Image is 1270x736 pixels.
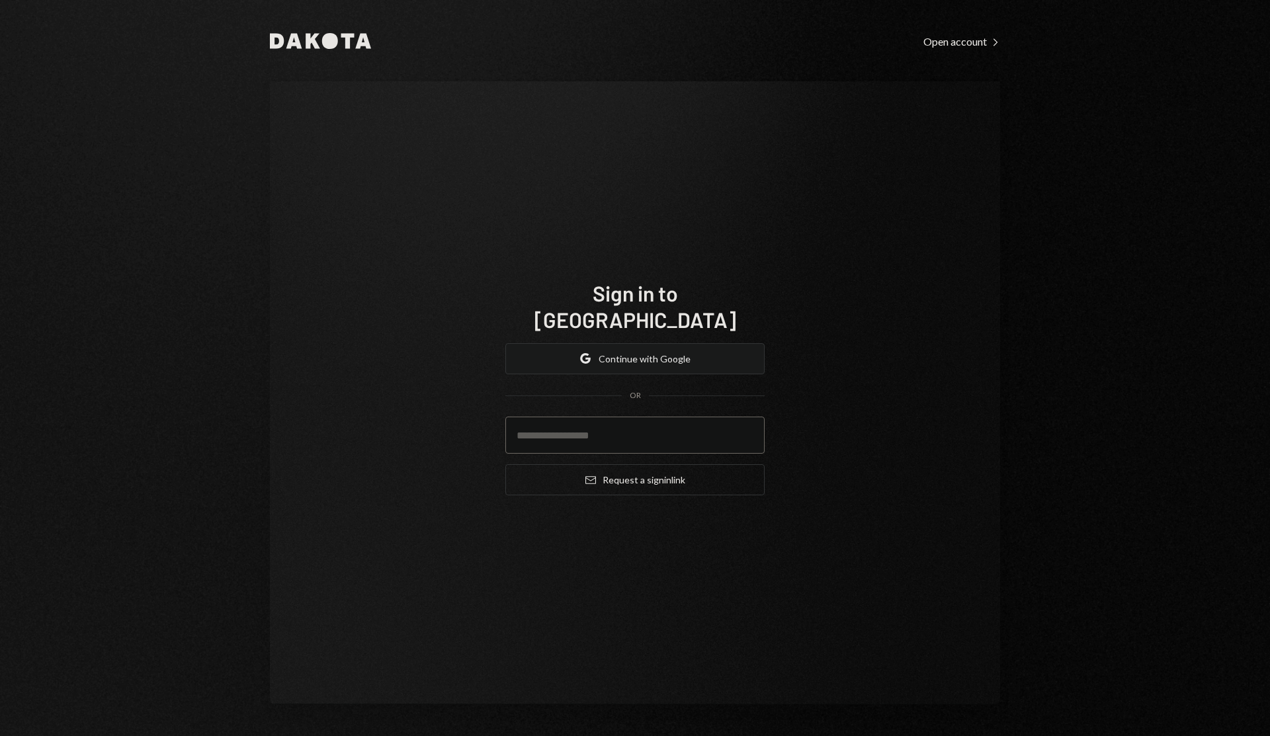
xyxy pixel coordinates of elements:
div: Open account [923,35,1000,48]
button: Request a signinlink [505,464,765,495]
div: OR [630,390,641,401]
h1: Sign in to [GEOGRAPHIC_DATA] [505,280,765,333]
button: Continue with Google [505,343,765,374]
a: Open account [923,34,1000,48]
